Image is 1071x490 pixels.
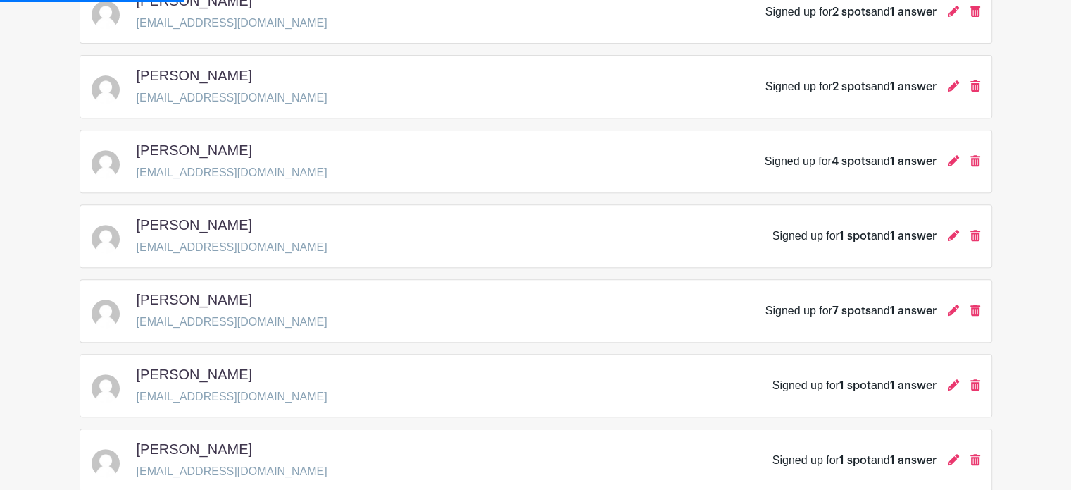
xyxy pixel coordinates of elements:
[890,231,937,242] span: 1 answer
[92,225,120,253] img: default-ce2991bfa6775e67f084385cd625a349d9dcbb7a52a09fb2fda1e96e2d18dcdb.png
[890,455,937,466] span: 1 answer
[765,153,937,170] div: Signed up for and
[765,78,937,95] div: Signed up for and
[92,374,120,403] img: default-ce2991bfa6775e67f084385cd625a349d9dcbb7a52a09fb2fda1e96e2d18dcdb.png
[890,156,937,167] span: 1 answer
[890,6,937,18] span: 1 answer
[92,300,120,328] img: default-ce2991bfa6775e67f084385cd625a349d9dcbb7a52a09fb2fda1e96e2d18dcdb.png
[832,6,871,18] span: 2 spots
[832,81,871,92] span: 2 spots
[137,291,252,308] h5: [PERSON_NAME]
[890,81,937,92] span: 1 answer
[890,305,937,317] span: 1 answer
[839,380,871,391] span: 1 spot
[839,231,871,242] span: 1 spot
[832,156,871,167] span: 4 spots
[137,239,327,256] p: [EMAIL_ADDRESS][DOMAIN_NAME]
[765,302,937,319] div: Signed up for and
[92,449,120,477] img: default-ce2991bfa6775e67f084385cd625a349d9dcbb7a52a09fb2fda1e96e2d18dcdb.png
[839,455,871,466] span: 1 spot
[137,216,252,233] h5: [PERSON_NAME]
[890,380,937,391] span: 1 answer
[765,4,937,20] div: Signed up for and
[137,15,327,32] p: [EMAIL_ADDRESS][DOMAIN_NAME]
[772,377,937,394] div: Signed up for and
[772,228,937,245] div: Signed up for and
[137,314,327,331] p: [EMAIL_ADDRESS][DOMAIN_NAME]
[92,1,120,29] img: default-ce2991bfa6775e67f084385cd625a349d9dcbb7a52a09fb2fda1e96e2d18dcdb.png
[137,142,252,159] h5: [PERSON_NAME]
[92,150,120,178] img: default-ce2991bfa6775e67f084385cd625a349d9dcbb7a52a09fb2fda1e96e2d18dcdb.png
[137,388,327,405] p: [EMAIL_ADDRESS][DOMAIN_NAME]
[137,441,252,458] h5: [PERSON_NAME]
[137,463,327,480] p: [EMAIL_ADDRESS][DOMAIN_NAME]
[137,366,252,383] h5: [PERSON_NAME]
[832,305,871,317] span: 7 spots
[92,75,120,104] img: default-ce2991bfa6775e67f084385cd625a349d9dcbb7a52a09fb2fda1e96e2d18dcdb.png
[772,452,937,469] div: Signed up for and
[137,164,327,181] p: [EMAIL_ADDRESS][DOMAIN_NAME]
[137,90,327,106] p: [EMAIL_ADDRESS][DOMAIN_NAME]
[137,67,252,84] h5: [PERSON_NAME]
